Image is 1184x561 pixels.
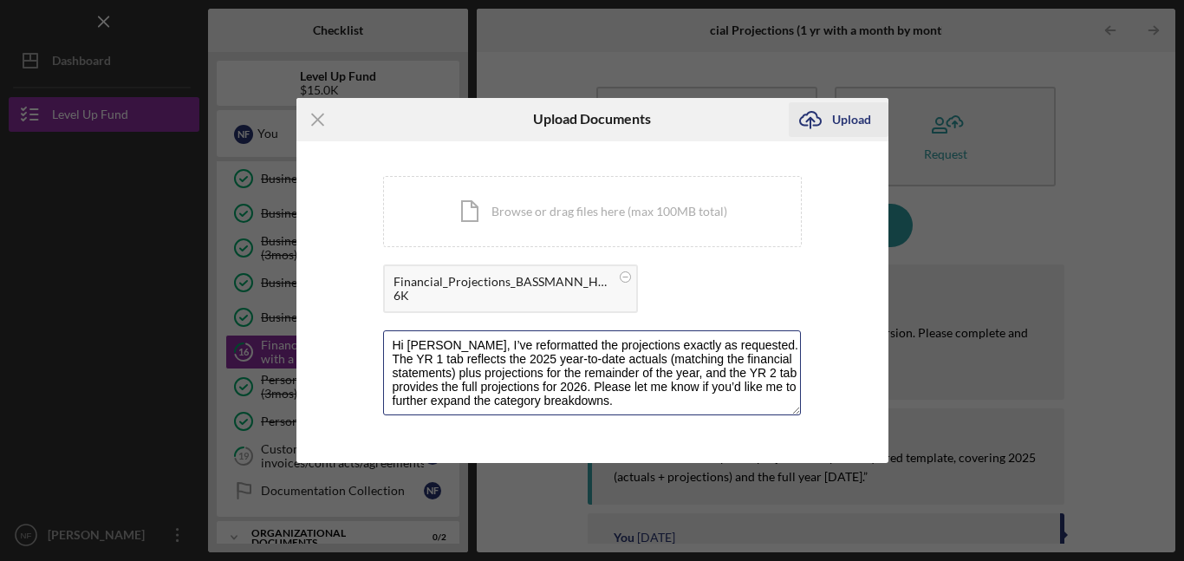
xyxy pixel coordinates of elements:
div: Financial_Projections_BASSMANN_HOLDINGS (final upload).xlsx [394,275,610,289]
div: Upload [832,102,871,137]
h6: Upload Documents [533,111,651,127]
button: Upload [789,102,888,137]
div: 6K [394,289,610,303]
textarea: Hi [PERSON_NAME], I’ve reformatted the projections exactly as requested. The YR 1 tab reflects th... [383,330,801,415]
